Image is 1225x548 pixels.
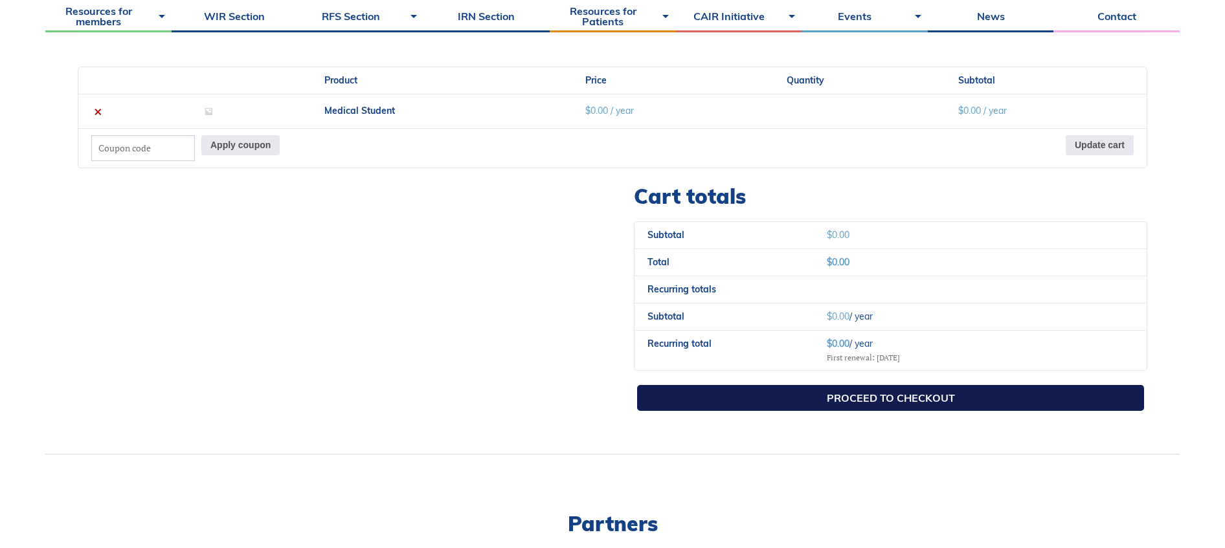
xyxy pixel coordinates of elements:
[814,330,1147,370] td: / year
[945,67,1147,94] th: Subtotal
[585,105,590,116] span: $
[637,385,1144,411] a: Proceed to checkout
[311,67,572,94] th: Product
[635,303,814,330] th: Subtotal
[827,353,900,362] small: First renewal: [DATE]
[635,248,814,276] th: Total
[91,135,195,161] input: Coupon code
[983,105,1007,116] span: / year
[827,311,832,322] span: $
[1066,135,1134,155] button: Update cart
[827,338,849,349] span: 0.00
[827,256,832,268] span: $
[585,105,608,116] bdi: 0.00
[611,105,634,116] span: / year
[827,256,849,268] bdi: 0.00
[635,330,814,370] th: Recurring total
[324,105,395,116] a: Medical Student
[814,303,1147,330] td: / year
[827,229,832,241] span: $
[91,104,105,118] a: Remove this item
[635,222,814,248] th: Subtotal
[45,513,1180,534] h2: Partners
[774,67,945,94] th: Quantity
[958,105,963,116] span: $
[827,229,849,241] bdi: 0.00
[201,135,280,155] button: Apply coupon
[634,184,1147,208] h2: Cart totals
[827,311,849,322] span: 0.00
[198,101,219,122] img: Placeholder
[635,276,1147,303] th: Recurring totals
[958,105,981,116] bdi: 0.00
[572,67,774,94] th: Price
[827,338,832,349] span: $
